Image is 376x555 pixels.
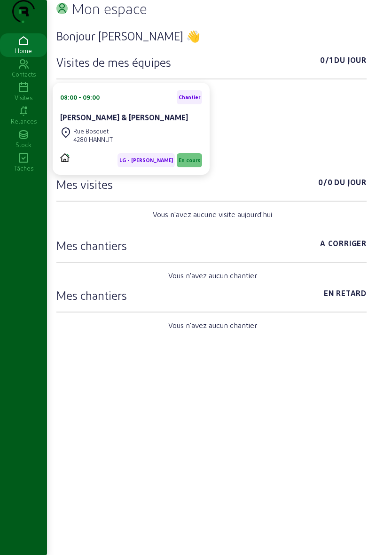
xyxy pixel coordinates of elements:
[56,55,171,70] h3: Visites de mes équipes
[56,28,367,43] h3: Bonjour [PERSON_NAME] 👋
[73,135,113,144] div: 4280 HANNUT
[56,238,127,253] h3: Mes chantiers
[56,177,113,192] h3: Mes visites
[334,55,367,70] span: Du jour
[73,127,113,135] div: Rue Bosquet
[320,55,332,70] span: 0/1
[60,93,100,102] div: 08:00 - 09:00
[168,270,257,281] span: Vous n'avez aucun chantier
[334,177,367,192] span: Du jour
[179,157,200,164] span: En cours
[179,94,200,101] span: Chantier
[56,288,127,303] h3: Mes chantiers
[318,177,332,192] span: 0/0
[119,157,173,164] span: LG - [PERSON_NAME]
[60,153,70,162] img: PVELEC
[153,209,272,220] span: Vous n'avez aucune visite aujourd'hui
[320,238,367,253] span: A corriger
[324,288,367,303] span: En retard
[60,113,188,122] cam-card-title: [PERSON_NAME] & [PERSON_NAME]
[168,320,257,331] span: Vous n'avez aucun chantier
